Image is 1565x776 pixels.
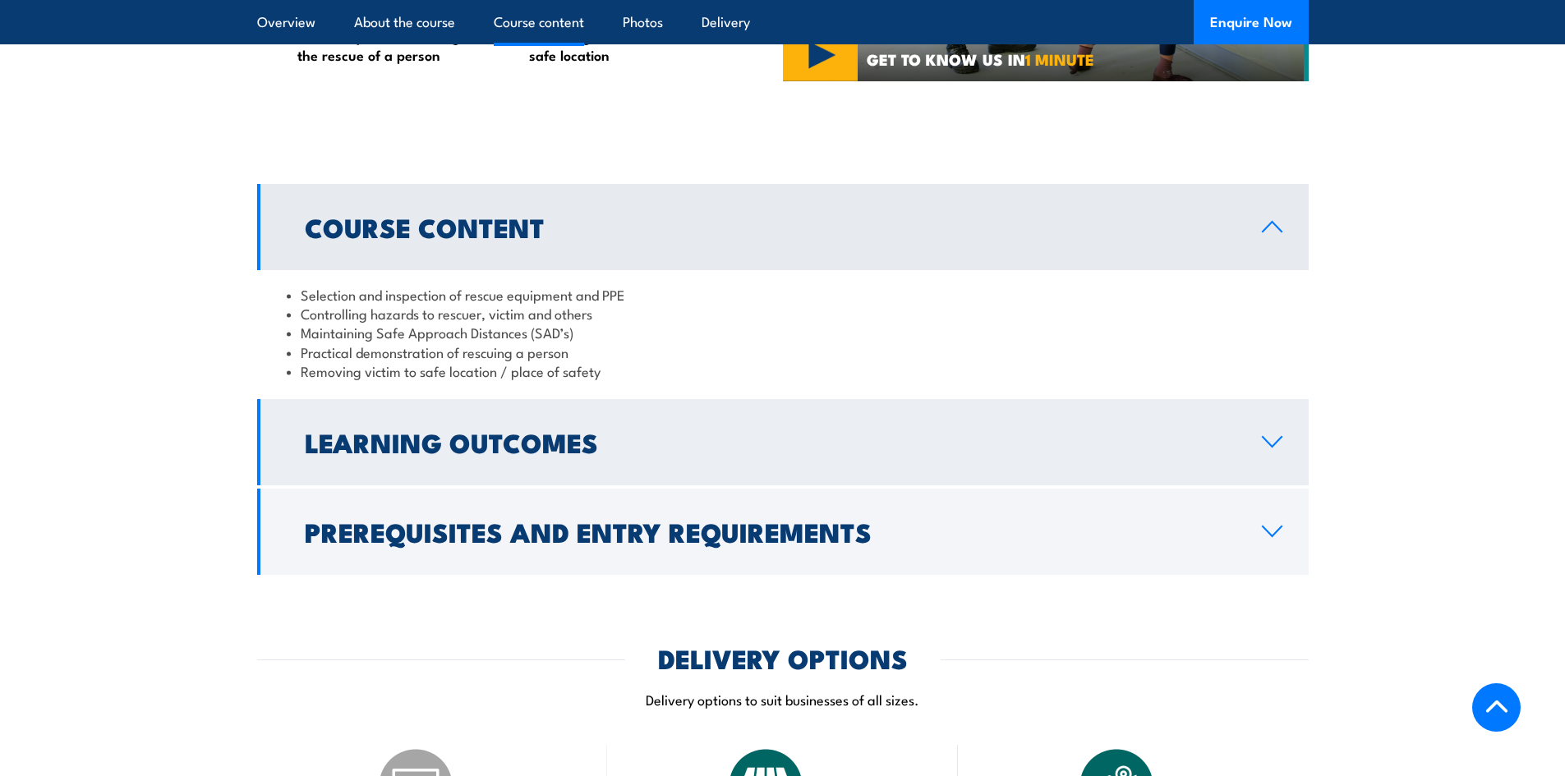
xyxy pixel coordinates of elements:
[658,646,908,669] h2: DELIVERY OPTIONS
[1025,47,1094,71] strong: 1 MINUTE
[867,52,1094,67] span: GET TO KNOW US IN
[287,285,1279,304] li: Selection and inspection of rescue equipment and PPE
[257,489,1309,575] a: Prerequisites and Entry Requirements
[287,342,1279,361] li: Practical demonstration of rescuing a person
[287,304,1279,323] li: Controlling hazards to rescuer, victim and others
[287,323,1279,342] li: Maintaining Safe Approach Distances (SAD’s)
[257,184,1309,270] a: Course Content
[257,399,1309,485] a: Learning Outcomes
[505,26,707,65] li: Removing the victim to a safe location
[305,520,1236,543] h2: Prerequisites and Entry Requirements
[287,361,1279,380] li: Removing victim to safe location / place of safety
[305,430,1236,453] h2: Learning Outcomes
[257,690,1309,709] p: Delivery options to suit businesses of all sizes.
[305,215,1236,238] h2: Course Content
[274,26,476,65] li: Practically demonstrating the rescue of a person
